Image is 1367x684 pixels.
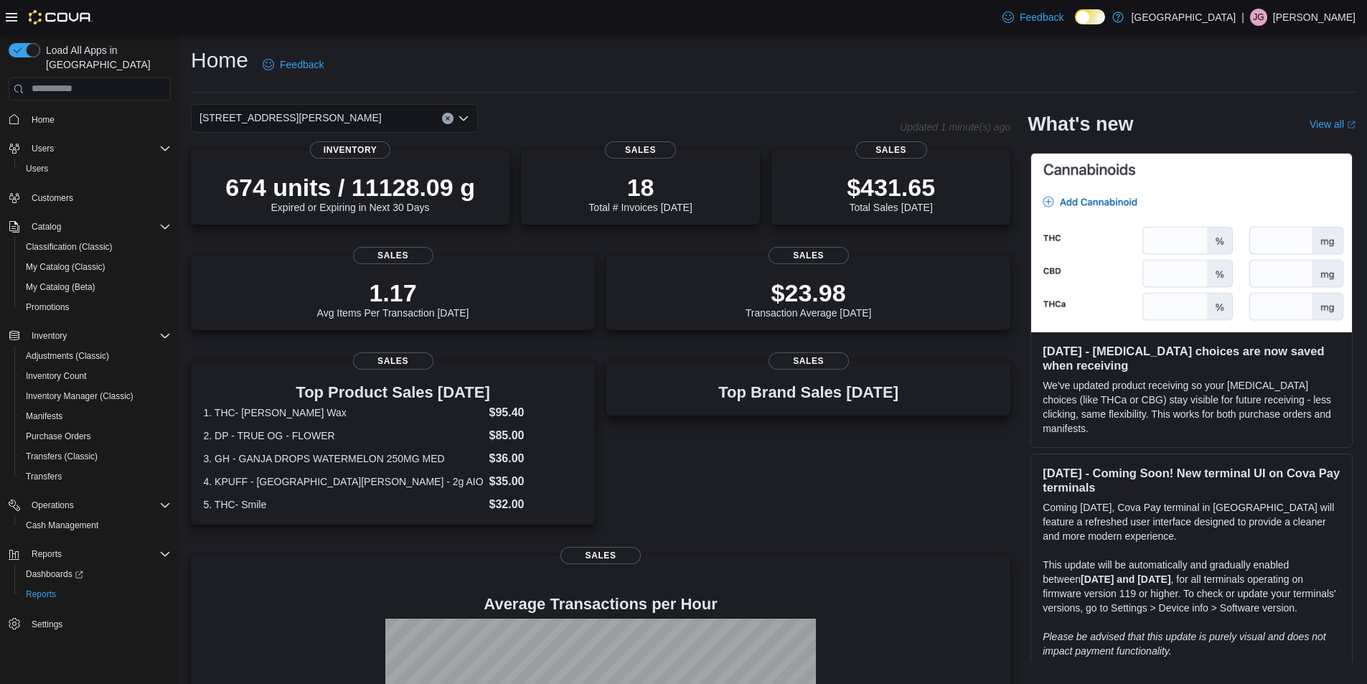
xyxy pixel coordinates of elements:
[20,347,171,365] span: Adjustments (Classic)
[26,616,68,633] a: Settings
[1310,118,1356,130] a: View allExternal link
[1043,631,1326,657] em: Please be advised that this update is purely visual and does not impact payment functionality.
[26,189,171,207] span: Customers
[20,517,104,534] a: Cash Management
[225,173,475,202] p: 674 units / 11128.09 g
[1043,558,1340,615] p: This update will be automatically and gradually enabled between , for all terminals operating on ...
[20,367,171,385] span: Inventory Count
[310,141,390,159] span: Inventory
[26,568,83,580] span: Dashboards
[20,388,171,405] span: Inventory Manager (Classic)
[26,520,98,531] span: Cash Management
[588,173,692,202] p: 18
[26,545,67,563] button: Reports
[14,386,177,406] button: Inventory Manager (Classic)
[20,468,67,485] a: Transfers
[20,586,62,603] a: Reports
[20,238,118,256] a: Classification (Classic)
[3,217,177,237] button: Catalog
[855,141,927,159] span: Sales
[20,408,171,425] span: Manifests
[489,404,583,421] dd: $95.40
[26,241,113,253] span: Classification (Classic)
[202,596,999,613] h4: Average Transactions per Hour
[1020,10,1063,24] span: Feedback
[26,589,56,600] span: Reports
[26,497,171,514] span: Operations
[1081,573,1170,585] strong: [DATE] and [DATE]
[9,103,171,672] nav: Complex example
[14,346,177,366] button: Adjustments (Classic)
[32,619,62,630] span: Settings
[29,10,93,24] img: Cova
[20,448,171,465] span: Transfers (Classic)
[26,411,62,422] span: Manifests
[20,428,171,445] span: Purchase Orders
[1253,9,1264,26] span: JG
[26,471,62,482] span: Transfers
[847,173,935,213] div: Total Sales [DATE]
[26,327,171,345] span: Inventory
[26,189,79,207] a: Customers
[20,367,93,385] a: Inventory Count
[26,350,109,362] span: Adjustments (Classic)
[1075,24,1076,25] span: Dark Mode
[353,247,433,264] span: Sales
[40,43,171,72] span: Load All Apps in [GEOGRAPHIC_DATA]
[769,352,849,370] span: Sales
[1043,500,1340,543] p: Coming [DATE], Cova Pay terminal in [GEOGRAPHIC_DATA] will feature a refreshed user interface des...
[26,218,67,235] button: Catalog
[353,352,433,370] span: Sales
[14,467,177,487] button: Transfers
[3,495,177,515] button: Operations
[718,384,898,401] h3: Top Brand Sales [DATE]
[26,140,171,157] span: Users
[20,299,75,316] a: Promotions
[26,327,72,345] button: Inventory
[204,384,583,401] h3: Top Product Sales [DATE]
[20,160,54,177] a: Users
[20,278,171,296] span: My Catalog (Beta)
[26,497,80,514] button: Operations
[204,497,484,512] dt: 5. THC- Smile
[32,221,61,233] span: Catalog
[26,545,171,563] span: Reports
[199,109,382,126] span: [STREET_ADDRESS][PERSON_NAME]
[26,431,91,442] span: Purchase Orders
[1250,9,1267,26] div: Jesus Gonzalez
[14,584,177,604] button: Reports
[746,278,872,319] div: Transaction Average [DATE]
[32,548,62,560] span: Reports
[769,247,849,264] span: Sales
[14,277,177,297] button: My Catalog (Beta)
[14,515,177,535] button: Cash Management
[20,448,103,465] a: Transfers (Classic)
[1273,9,1356,26] p: [PERSON_NAME]
[20,278,101,296] a: My Catalog (Beta)
[32,330,67,342] span: Inventory
[1241,9,1244,26] p: |
[489,496,583,513] dd: $32.00
[3,139,177,159] button: Users
[14,257,177,277] button: My Catalog (Classic)
[20,586,171,603] span: Reports
[20,258,171,276] span: My Catalog (Classic)
[442,113,454,124] button: Clear input
[26,218,171,235] span: Catalog
[3,613,177,634] button: Settings
[20,160,171,177] span: Users
[1347,121,1356,129] svg: External link
[3,544,177,564] button: Reports
[3,187,177,208] button: Customers
[14,366,177,386] button: Inventory Count
[20,299,171,316] span: Promotions
[1075,9,1105,24] input: Dark Mode
[20,517,171,534] span: Cash Management
[1043,466,1340,495] h3: [DATE] - Coming Soon! New terminal UI on Cova Pay terminals
[257,50,329,79] a: Feedback
[14,426,177,446] button: Purchase Orders
[605,141,677,159] span: Sales
[14,237,177,257] button: Classification (Classic)
[26,614,171,632] span: Settings
[204,428,484,443] dt: 2. DP - TRUE OG - FLOWER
